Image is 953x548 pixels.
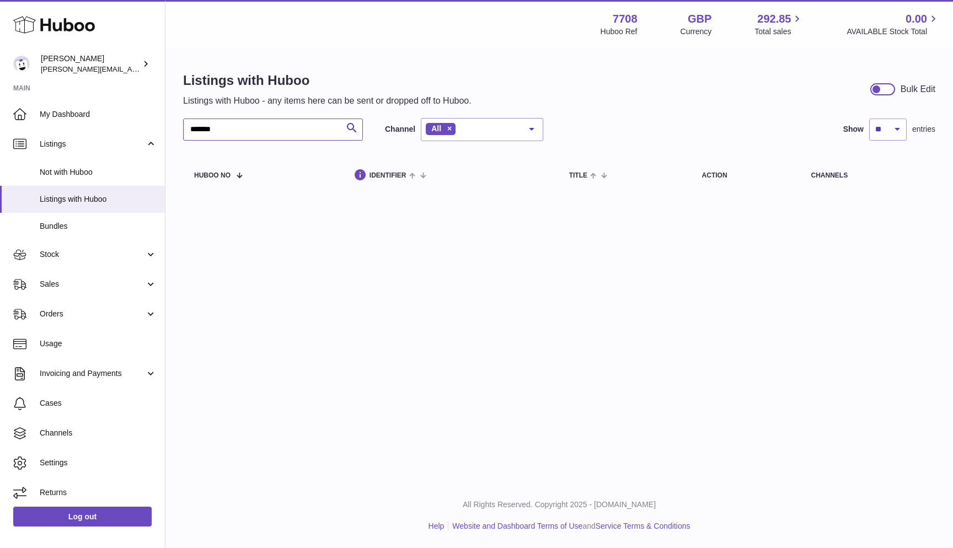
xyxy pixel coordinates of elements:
[40,279,145,289] span: Sales
[174,499,944,510] p: All Rights Reserved. Copyright 2025 - [DOMAIN_NAME]
[843,124,864,135] label: Show
[847,12,940,37] a: 0.00 AVAILABLE Stock Total
[906,12,927,26] span: 0.00
[370,172,406,179] span: identifier
[40,487,157,498] span: Returns
[13,507,152,526] a: Log out
[702,172,789,179] div: action
[688,12,711,26] strong: GBP
[41,53,140,74] div: [PERSON_NAME]
[429,522,445,530] a: Help
[40,458,157,468] span: Settings
[385,124,415,135] label: Channel
[912,124,935,135] span: entries
[183,95,472,107] p: Listings with Huboo - any items here can be sent or dropped off to Huboo.
[40,428,157,438] span: Channels
[40,339,157,349] span: Usage
[40,139,145,149] span: Listings
[41,65,221,73] span: [PERSON_NAME][EMAIL_ADDRESS][DOMAIN_NAME]
[40,398,157,409] span: Cases
[601,26,638,37] div: Huboo Ref
[448,521,690,531] li: and
[757,12,791,26] span: 292.85
[13,56,30,72] img: victor@erbology.co
[40,167,157,178] span: Not with Huboo
[681,26,712,37] div: Currency
[569,172,587,179] span: title
[183,72,472,89] h1: Listings with Huboo
[40,249,145,260] span: Stock
[596,522,690,530] a: Service Terms & Conditions
[901,83,935,95] div: Bulk Edit
[754,12,804,37] a: 292.85 Total sales
[40,194,157,205] span: Listings with Huboo
[847,26,940,37] span: AVAILABLE Stock Total
[452,522,582,530] a: Website and Dashboard Terms of Use
[40,309,145,319] span: Orders
[40,221,157,232] span: Bundles
[40,368,145,379] span: Invoicing and Payments
[613,12,638,26] strong: 7708
[431,124,441,133] span: All
[40,109,157,120] span: My Dashboard
[194,172,231,179] span: Huboo no
[754,26,804,37] span: Total sales
[811,172,924,179] div: channels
